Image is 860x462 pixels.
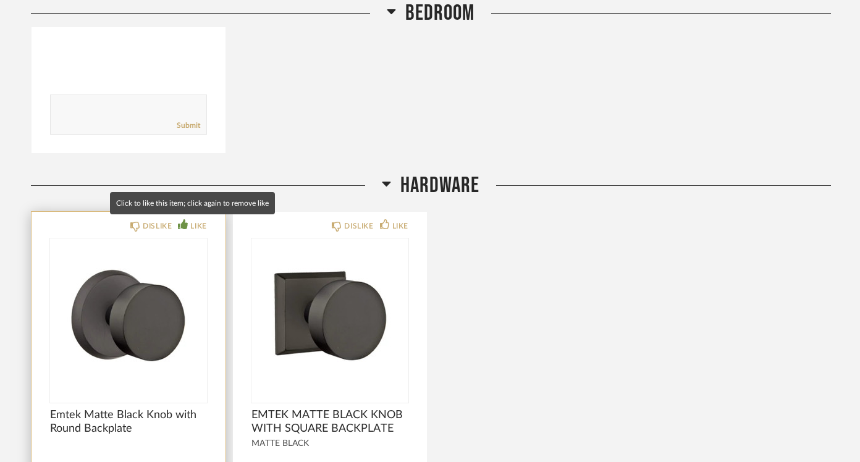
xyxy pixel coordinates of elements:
div: DISLIKE [344,220,373,232]
div: LIKE [392,220,408,232]
img: undefined [50,238,207,393]
span: HARDWARE [400,172,479,199]
a: Submit [177,120,200,131]
span: Emtek Matte Black Knob with Round Backplate [50,408,207,435]
div: DISLIKE [143,220,172,232]
img: undefined [251,238,408,393]
div: 0 [50,238,207,393]
span: EMTEK MATTE BLACK KNOB WITH SQUARE BACKPLATE [251,408,408,435]
div: 0 [251,238,408,393]
div: MATTE BLACK [251,439,408,449]
div: LIKE [190,220,206,232]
